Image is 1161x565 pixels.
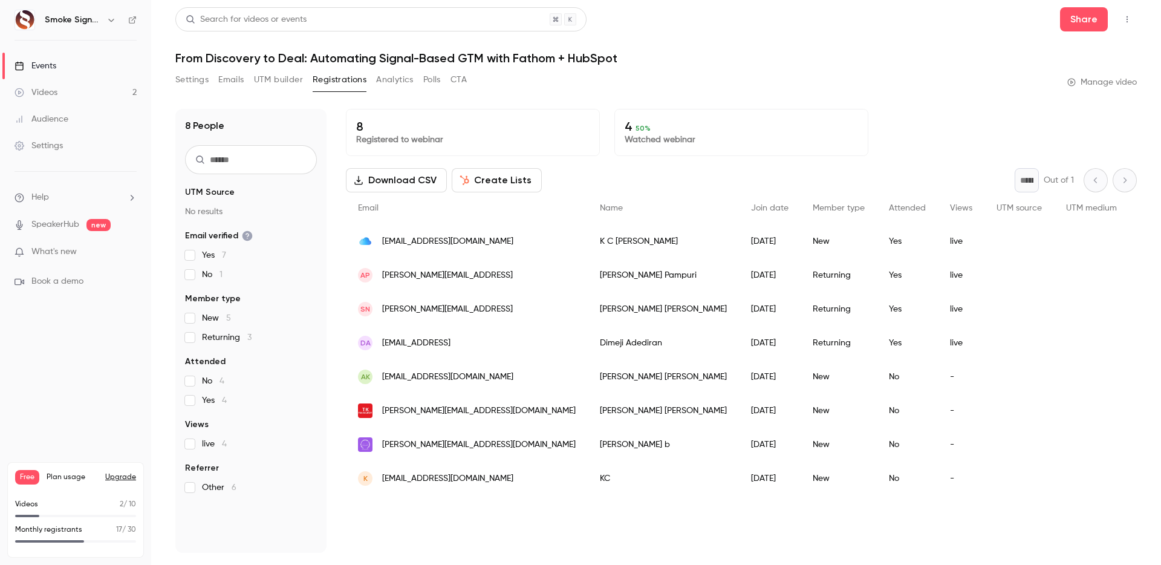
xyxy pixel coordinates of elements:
h1: From Discovery to Deal: Automating Signal-Based GTM with Fathom + HubSpot [175,51,1137,65]
p: Watched webinar [625,134,858,146]
div: - [938,394,984,428]
span: 3 [247,333,252,342]
button: Polls [423,70,441,90]
span: Views [950,204,972,212]
div: Returning [801,258,877,292]
span: 4 [222,396,227,405]
p: 4 [625,119,858,134]
div: [DATE] [739,394,801,428]
div: live [938,292,984,326]
span: 4 [222,440,227,448]
div: No [877,394,938,428]
span: [PERSON_NAME][EMAIL_ADDRESS][DOMAIN_NAME] [382,439,576,451]
div: [PERSON_NAME] [PERSON_NAME] [588,360,739,394]
span: Yes [202,249,226,261]
span: [EMAIL_ADDRESS][DOMAIN_NAME] [382,472,513,485]
span: [EMAIL_ADDRESS] [382,337,450,350]
div: New [801,428,877,462]
p: Out of 1 [1044,174,1074,186]
span: No [202,375,224,387]
a: SpeakerHub [31,218,79,231]
span: Other [202,482,236,494]
span: SN [360,304,370,315]
button: Share [1060,7,1108,31]
span: Join date [751,204,789,212]
div: - [938,360,984,394]
div: Dimeji Adediran [588,326,739,360]
span: Help [31,191,49,204]
h1: 8 People [185,119,224,133]
p: / 10 [120,499,136,510]
span: Yes [202,394,227,407]
div: [DATE] [739,292,801,326]
span: New [202,312,231,324]
span: [PERSON_NAME][EMAIL_ADDRESS][DOMAIN_NAME] [382,405,576,417]
span: Email verified [185,230,253,242]
p: Registered to webinar [356,134,590,146]
div: live [938,258,984,292]
span: 1 [220,270,223,279]
div: [PERSON_NAME] Pampuri [588,258,739,292]
span: Book a demo [31,275,83,288]
span: new [86,219,111,231]
div: New [801,224,877,258]
div: Yes [877,224,938,258]
div: [DATE] [739,428,801,462]
section: facet-groups [185,186,317,494]
a: Manage video [1067,76,1137,88]
img: me.com [358,234,372,249]
div: KC [588,462,739,495]
div: Yes [877,258,938,292]
span: UTM source [997,204,1042,212]
div: Settings [15,140,63,152]
p: Monthly registrants [15,524,82,535]
p: / 30 [116,524,136,535]
span: 17 [116,526,122,534]
span: DA [360,338,371,348]
span: Views [185,419,209,431]
div: No [877,360,938,394]
span: Free [15,470,39,485]
span: 7 [222,251,226,260]
div: No [877,462,938,495]
span: UTM Source [185,186,235,198]
button: Emails [218,70,244,90]
div: - [938,462,984,495]
span: Member type [813,204,865,212]
button: Upgrade [105,472,136,482]
div: No [877,428,938,462]
div: Videos [15,87,57,99]
button: Download CSV [346,168,447,192]
img: Smoke Signals AI [15,10,34,30]
span: Email [358,204,379,212]
div: Events [15,60,56,72]
span: AP [360,270,370,281]
span: [EMAIL_ADDRESS][DOMAIN_NAME] [382,371,513,384]
span: 50 % [636,124,651,132]
button: Registrations [313,70,366,90]
span: [EMAIL_ADDRESS][DOMAIN_NAME] [382,235,513,248]
div: live [938,224,984,258]
span: K [363,473,368,484]
img: timkilroy.com [358,403,372,418]
button: Create Lists [452,168,542,192]
span: live [202,438,227,450]
div: New [801,360,877,394]
p: Videos [15,499,38,510]
span: [PERSON_NAME][EMAIL_ADDRESS] [382,303,513,316]
span: 2 [120,501,123,508]
span: No [202,269,223,281]
div: New [801,394,877,428]
div: Returning [801,326,877,360]
span: Referrer [185,462,219,474]
img: theplaybook.agency [358,437,372,452]
div: [DATE] [739,258,801,292]
span: Plan usage [47,472,98,482]
div: live [938,326,984,360]
button: UTM builder [254,70,303,90]
span: What's new [31,246,77,258]
div: New [801,462,877,495]
div: [DATE] [739,462,801,495]
button: CTA [450,70,467,90]
button: Analytics [376,70,414,90]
